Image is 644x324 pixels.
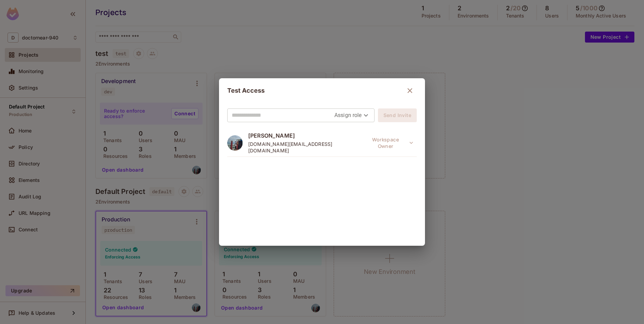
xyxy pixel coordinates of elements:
span: [PERSON_NAME] [248,132,363,139]
div: Test Access [227,84,417,97]
button: Send Invite [378,108,417,122]
img: ACg8ocJ0ZuPEL2tVk_LMdxX4dg4PfNrxc439VM3Ndt48E_dzKedYgNJ-=s96-c [227,135,243,151]
span: [DOMAIN_NAME][EMAIL_ADDRESS][DOMAIN_NAME] [248,141,363,154]
span: This role was granted at the workspace level [363,136,417,150]
button: Workspace Owner [363,136,417,150]
div: Assign role [334,110,370,121]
